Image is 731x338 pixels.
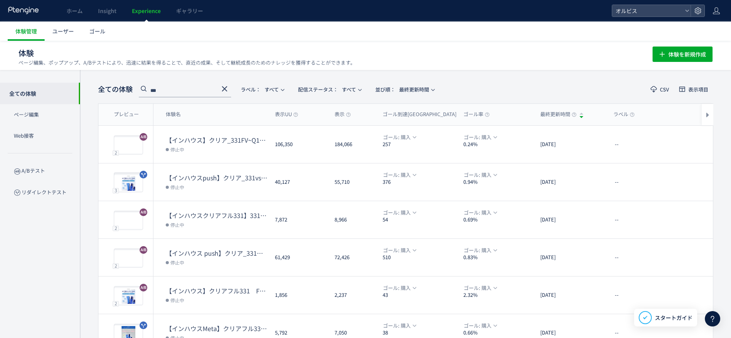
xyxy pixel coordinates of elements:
[383,291,457,299] dt: 43
[170,145,184,153] span: 停止中
[298,86,338,93] span: 配信ステータス​：
[132,7,161,15] span: Experience
[18,48,636,59] h1: 体験
[113,188,119,193] div: 3
[674,83,713,95] button: 表示項目
[383,246,411,255] span: ゴール: 購入
[615,178,619,186] span: --
[275,111,298,118] span: 表示UU
[534,126,607,163] div: [DATE]
[615,329,619,336] span: --
[540,111,576,118] span: 最終更新時間
[269,201,328,238] div: 7,872
[269,276,328,314] div: 1,856
[463,178,534,186] dt: 0.94%
[67,7,83,15] span: ホーム
[166,324,269,333] dt: 【インハウスMeta】クリアフル331アンケvs333記事検証
[646,83,674,95] button: CSV
[166,286,269,295] dt: 【インハウス】クリアフル331 FV下ブロック追加検証
[18,59,355,66] p: ページ編集、ポップアップ、A/Bテストにより、迅速に結果を得ることで、直近の成果、そして継続成長のためのナレッジを獲得することができます。
[464,208,491,217] span: ゴール: 購入
[534,276,607,314] div: [DATE]
[114,250,143,267] img: b6ded93acf3d5cf45b25c408b2b2201d1750757588245.jpeg
[328,126,376,163] div: 184,066
[375,86,395,93] span: 並び順：
[668,47,706,62] span: 体験を新規作成
[534,201,607,238] div: [DATE]
[113,301,119,306] div: 2
[15,27,37,35] span: 体験管理
[114,111,139,118] span: プレビュー
[241,83,279,96] span: すべて
[463,216,534,223] dt: 0.69%
[375,83,429,96] span: 最終更新時間
[383,254,457,261] dt: 510
[383,141,457,148] dt: 257
[459,246,501,255] button: ゴール: 購入
[114,287,143,305] img: b6ded93acf3d5cf45b25c408b2b2201d1745821278735.jpeg
[534,239,607,276] div: [DATE]
[170,258,184,266] span: 停止中
[89,27,105,35] span: ゴール
[688,87,708,92] span: 表示項目
[383,111,463,118] span: ゴール到達[GEOGRAPHIC_DATA]
[463,291,534,299] dt: 2.32%
[464,246,491,255] span: ゴール: 購入
[615,141,619,148] span: --
[328,201,376,238] div: 8,966
[459,133,501,142] button: ゴール: 購入
[383,208,411,217] span: ゴール: 購入
[383,133,411,142] span: ゴール: 購入
[241,86,261,93] span: ラベル：
[166,211,269,220] dt: 【インハウスクリアフル331】331クッションFV変更（アンケート回答要素追加）
[328,276,376,314] div: 2,237
[52,27,74,35] span: ユーザー
[464,284,491,292] span: ゴール: 購入
[378,171,420,179] button: ゴール: 購入
[660,87,669,92] span: CSV
[170,221,184,228] span: 停止中
[534,163,607,201] div: [DATE]
[114,137,143,154] img: b6ded93acf3d5cf45b25c408b2b2201d1756273224013.jpeg
[378,208,420,217] button: ゴール: 購入
[655,314,693,322] span: スタートガイド
[383,216,457,223] dt: 54
[613,5,682,17] span: オルビス
[328,239,376,276] div: 72,426
[459,284,501,292] button: ゴール: 購入
[615,254,619,261] span: --
[383,178,457,186] dt: 376
[370,83,439,95] button: 並び順：最終更新時間
[464,133,491,142] span: ゴール: 購入
[613,111,634,118] span: ラベル
[176,7,203,15] span: ギャラリー
[464,321,491,330] span: ゴール: 購入
[378,133,420,142] button: ゴール: 購入
[463,141,534,148] dt: 0.24%
[269,163,328,201] div: 40,127
[383,329,457,336] dt: 38
[298,83,356,96] span: すべて
[383,321,411,330] span: ゴール: 購入
[378,246,420,255] button: ゴール: 購入
[615,216,619,223] span: --
[113,263,119,268] div: 2
[463,111,490,118] span: ゴール率
[166,173,269,182] dt: 【インハウスpush】クリア_331vs331-1（アンケQ1変更）
[463,254,534,261] dt: 0.83%
[98,7,117,15] span: Insight
[293,83,366,95] button: 配信ステータス​：すべて
[383,284,411,292] span: ゴール: 購入
[170,296,184,304] span: 停止中
[459,171,501,179] button: ゴール: 購入
[464,171,491,179] span: ゴール: 購入
[383,171,411,179] span: ゴール: 購入
[166,249,269,258] dt: 【インハウス push】クリア_331（FV検証）
[653,47,713,62] button: 体験を新規作成
[113,150,119,155] div: 2
[459,321,501,330] button: ゴール: 購入
[459,208,501,217] button: ゴール: 購入
[378,284,420,292] button: ゴール: 購入
[166,111,181,118] span: 体験名
[113,225,119,231] div: 2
